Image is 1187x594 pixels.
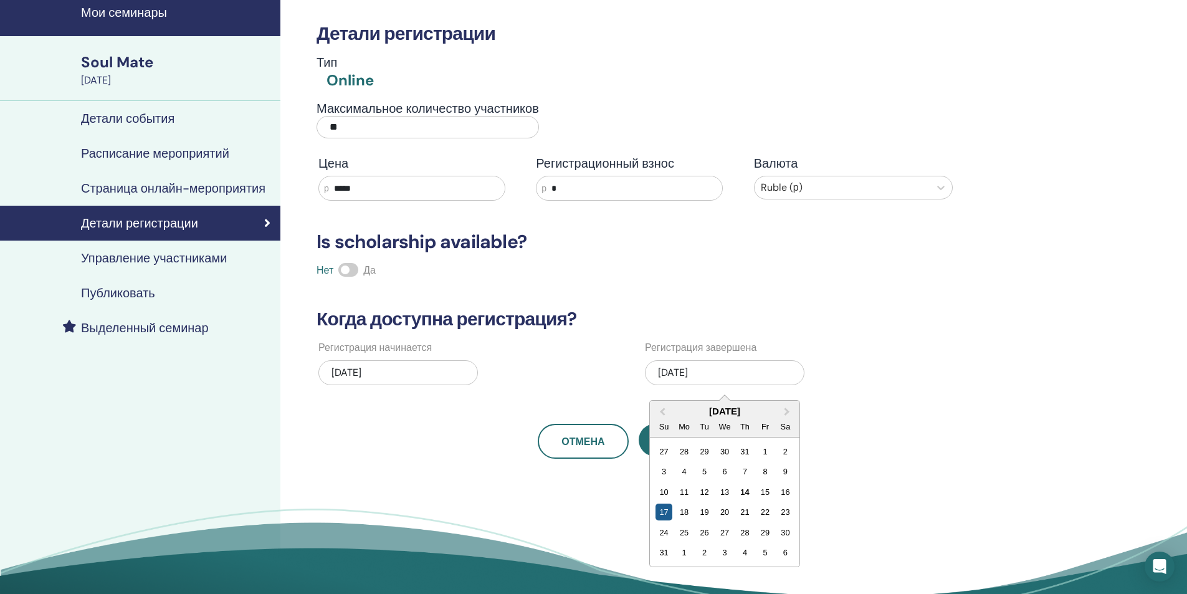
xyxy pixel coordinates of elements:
[309,231,962,253] h3: Is scholarship available?
[777,463,794,480] div: Choose Saturday, August 9th, 2025
[536,156,735,171] h4: Регистрационный взнос
[716,504,733,520] div: Choose Wednesday, August 20th, 2025
[777,443,794,460] div: Choose Saturday, August 2nd, 2025
[716,443,733,460] div: Choose Wednesday, July 30th, 2025
[756,524,773,541] div: Choose Friday, August 29th, 2025
[754,156,953,171] h4: Валюта
[324,182,329,195] span: р
[756,443,773,460] div: Choose Friday, August 1st, 2025
[716,544,733,561] div: Choose Wednesday, September 3rd, 2025
[318,360,478,385] div: [DATE]
[675,443,692,460] div: Choose Monday, July 28th, 2025
[655,524,672,541] div: Choose Sunday, August 24th, 2025
[309,22,962,45] h3: Детали регистрации
[81,52,273,73] div: Soul Mate
[639,424,733,456] button: Применить
[696,463,713,480] div: Choose Tuesday, August 5th, 2025
[538,424,629,459] a: Отмена
[561,435,604,448] span: Отмена
[675,484,692,501] div: Choose Monday, August 11th, 2025
[650,406,799,416] div: [DATE]
[737,463,753,480] div: Choose Thursday, August 7th, 2025
[655,463,672,480] div: Choose Sunday, August 3rd, 2025
[737,418,753,435] div: Th
[737,504,753,520] div: Choose Thursday, August 21st, 2025
[696,524,713,541] div: Choose Tuesday, August 26th, 2025
[81,5,273,20] h4: Мои семинары
[317,264,333,277] span: Нет
[81,216,198,231] h4: Детали регистрации
[81,320,209,335] h4: Выделенный семинар
[777,504,794,520] div: Choose Saturday, August 23rd, 2025
[737,524,753,541] div: Choose Thursday, August 28th, 2025
[777,484,794,501] div: Choose Saturday, August 16th, 2025
[737,484,753,501] div: Choose Thursday, August 14th, 2025
[651,402,671,422] button: Previous Month
[649,400,800,567] div: Choose Date
[777,418,794,435] div: Sa
[655,443,672,460] div: Choose Sunday, July 27th, 2025
[675,504,692,520] div: Choose Monday, August 18th, 2025
[318,156,517,171] h4: Цена
[675,418,692,435] div: Mo
[756,544,773,561] div: Choose Friday, September 5th, 2025
[81,111,174,126] h4: Детали события
[696,484,713,501] div: Choose Tuesday, August 12th, 2025
[675,463,692,480] div: Choose Monday, August 4th, 2025
[778,402,798,422] button: Next Month
[777,524,794,541] div: Choose Saturday, August 30th, 2025
[317,116,539,138] input: Максимальное количество участников
[309,308,962,330] h3: Когда доступна регистрация?
[654,441,795,563] div: Month August, 2025
[645,360,804,385] div: [DATE]
[363,264,376,277] span: Да
[541,182,546,195] span: р
[1145,552,1175,582] div: Open Intercom Messenger
[74,52,280,88] a: Soul Mate[DATE]
[317,55,374,70] h4: Тип
[696,544,713,561] div: Choose Tuesday, September 2nd, 2025
[675,524,692,541] div: Choose Monday, August 25th, 2025
[737,544,753,561] div: Choose Thursday, September 4th, 2025
[716,484,733,501] div: Choose Wednesday, August 13th, 2025
[327,70,374,91] div: Online
[81,251,227,266] h4: Управление участниками
[655,544,672,561] div: Choose Sunday, August 31st, 2025
[756,484,773,501] div: Choose Friday, August 15th, 2025
[655,418,672,435] div: Su
[318,340,432,355] label: Регистрация начинается
[696,418,713,435] div: Tu
[777,544,794,561] div: Choose Saturday, September 6th, 2025
[81,181,265,196] h4: Страница онлайн-мероприятия
[655,484,672,501] div: Choose Sunday, August 10th, 2025
[756,463,773,480] div: Choose Friday, August 8th, 2025
[696,443,713,460] div: Choose Tuesday, July 29th, 2025
[756,504,773,520] div: Choose Friday, August 22nd, 2025
[81,73,273,88] div: [DATE]
[716,524,733,541] div: Choose Wednesday, August 27th, 2025
[696,504,713,520] div: Choose Tuesday, August 19th, 2025
[675,544,692,561] div: Choose Monday, September 1st, 2025
[81,146,229,161] h4: Расписание мероприятий
[716,463,733,480] div: Choose Wednesday, August 6th, 2025
[737,443,753,460] div: Choose Thursday, July 31st, 2025
[81,285,155,300] h4: Публиковать
[716,418,733,435] div: We
[756,418,773,435] div: Fr
[317,101,539,116] h4: Максимальное количество участников
[655,504,672,520] div: Choose Sunday, August 17th, 2025
[645,340,756,355] label: Регистрация завершена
